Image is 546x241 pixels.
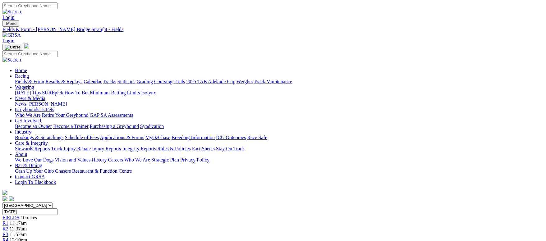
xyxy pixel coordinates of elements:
[15,157,544,163] div: About
[2,196,7,201] img: facebook.svg
[2,44,23,51] button: Toggle navigation
[65,135,99,140] a: Schedule of Fees
[2,232,8,237] a: R3
[2,27,544,32] a: Fields & Form - [PERSON_NAME] Bridge Straight - Fields
[15,107,54,112] a: Greyhounds as Pets
[173,79,185,84] a: Trials
[236,79,253,84] a: Weights
[15,112,544,118] div: Greyhounds as Pets
[108,157,123,162] a: Careers
[15,90,41,95] a: [DATE] Tips
[15,157,53,162] a: We Love Our Dogs
[254,79,292,84] a: Track Maintenance
[186,79,235,84] a: 2025 TAB Adelaide Cup
[21,215,37,220] span: 10 races
[15,135,544,140] div: Industry
[45,79,82,84] a: Results & Replays
[2,57,21,63] img: Search
[2,38,14,43] a: Login
[51,146,91,151] a: Track Injury Rebate
[2,190,7,195] img: logo-grsa-white.png
[103,79,116,84] a: Tracks
[117,79,135,84] a: Statistics
[157,146,191,151] a: Rules & Policies
[145,135,170,140] a: MyOzChase
[2,226,8,231] a: R2
[10,221,27,226] span: 11:17am
[15,73,29,79] a: Racing
[92,146,121,151] a: Injury Reports
[15,163,42,168] a: Bar & Dining
[15,84,34,90] a: Wagering
[55,157,90,162] a: Vision and Values
[192,146,215,151] a: Fact Sheets
[10,226,27,231] span: 11:37am
[216,146,245,151] a: Stay On Track
[10,232,27,237] span: 11:57am
[154,79,172,84] a: Coursing
[15,152,27,157] a: About
[27,101,67,107] a: [PERSON_NAME]
[92,157,107,162] a: History
[140,124,164,129] a: Syndication
[180,157,209,162] a: Privacy Policy
[15,180,56,185] a: Login To Blackbook
[216,135,246,140] a: ICG Outcomes
[124,157,150,162] a: Who We Are
[15,79,544,84] div: Racing
[15,140,48,146] a: Care & Integrity
[90,124,139,129] a: Purchasing a Greyhound
[100,135,144,140] a: Applications & Forms
[42,90,63,95] a: SUREpick
[42,112,89,118] a: Retire Your Greyhound
[53,124,89,129] a: Become a Trainer
[15,124,544,129] div: Get Involved
[15,96,45,101] a: News & Media
[15,112,41,118] a: Who We Are
[15,168,544,174] div: Bar & Dining
[141,90,156,95] a: Isolynx
[15,90,544,96] div: Wagering
[2,32,21,38] img: GRSA
[15,101,26,107] a: News
[2,15,14,20] a: Login
[65,90,89,95] a: How To Bet
[15,118,41,123] a: Get Involved
[84,79,102,84] a: Calendar
[6,21,16,26] span: Menu
[2,221,8,226] a: R1
[90,112,133,118] a: GAP SA Assessments
[137,79,153,84] a: Grading
[24,43,29,48] img: logo-grsa-white.png
[122,146,156,151] a: Integrity Reports
[15,101,544,107] div: News & Media
[2,9,21,15] img: Search
[55,168,132,174] a: Chasers Restaurant & Function Centre
[2,20,19,27] button: Toggle navigation
[2,215,19,220] a: FIELDS
[15,135,63,140] a: Bookings & Scratchings
[15,124,52,129] a: Become an Owner
[9,196,14,201] img: twitter.svg
[15,168,54,174] a: Cash Up Your Club
[5,45,21,50] img: Close
[2,51,57,57] input: Search
[15,146,544,152] div: Care & Integrity
[15,146,50,151] a: Stewards Reports
[15,79,44,84] a: Fields & Form
[2,208,57,215] input: Select date
[15,129,31,134] a: Industry
[151,157,179,162] a: Strategic Plan
[15,68,27,73] a: Home
[90,90,140,95] a: Minimum Betting Limits
[15,174,45,179] a: Contact GRSA
[247,135,267,140] a: Race Safe
[2,2,57,9] input: Search
[172,135,215,140] a: Breeding Information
